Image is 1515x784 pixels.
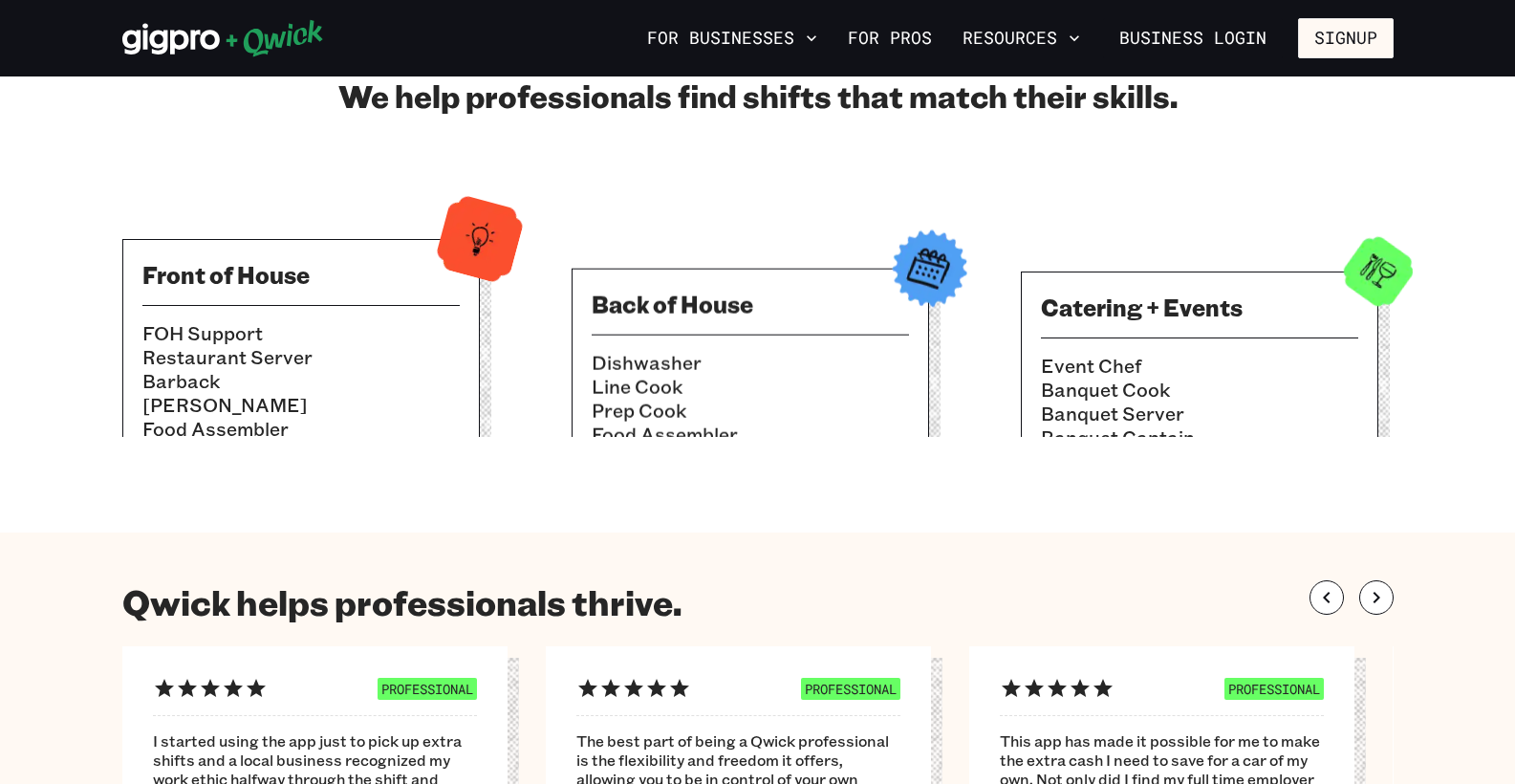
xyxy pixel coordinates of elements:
[592,375,909,399] li: Line Cook
[1041,378,1358,402] li: Banquet Cook
[1103,18,1283,58] a: Business Login
[142,369,460,393] li: Barback
[142,393,460,417] li: [PERSON_NAME]
[142,259,460,290] h3: Front of House
[592,289,909,319] h3: Back of House
[639,22,825,54] button: For Businesses
[840,22,940,54] a: For Pros
[142,417,460,441] li: Food Assembler
[1224,678,1324,700] span: PROFESSIONAL
[955,22,1088,54] button: Resources
[122,580,682,623] h1: Qwick helps professionals thrive.
[592,423,909,446] li: Food Assembler
[592,351,909,375] li: Dishwasher
[378,678,477,700] span: PROFESSIONAL
[1041,425,1358,449] li: Banquet Captain
[142,321,460,345] li: FOH Support
[1041,354,1358,378] li: Event Chef
[122,76,1394,115] h2: We help professionals find shifts that match their skills.
[1041,402,1358,425] li: Banquet Server
[1041,292,1358,322] h3: Catering + Events
[142,345,460,369] li: Restaurant Server
[592,399,909,423] li: Prep Cook
[801,678,900,700] span: PROFESSIONAL
[1298,18,1394,58] button: Signup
